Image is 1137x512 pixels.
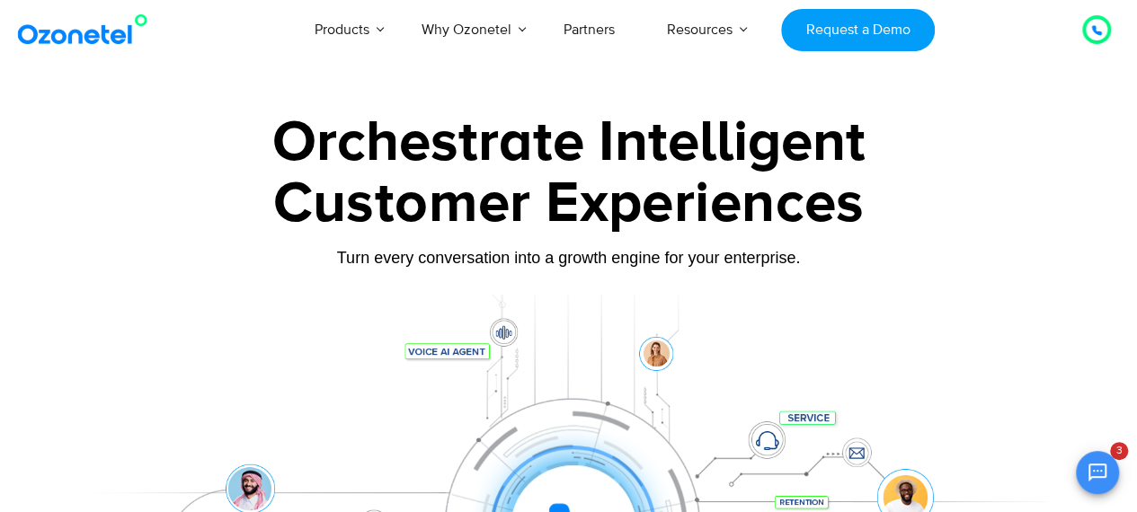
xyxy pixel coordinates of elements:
button: Open chat [1076,451,1119,494]
a: Request a Demo [781,9,935,51]
span: 3 [1110,442,1128,460]
div: Customer Experiences [70,161,1068,247]
div: Orchestrate Intelligent [70,114,1068,172]
div: Turn every conversation into a growth engine for your enterprise. [70,248,1068,268]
